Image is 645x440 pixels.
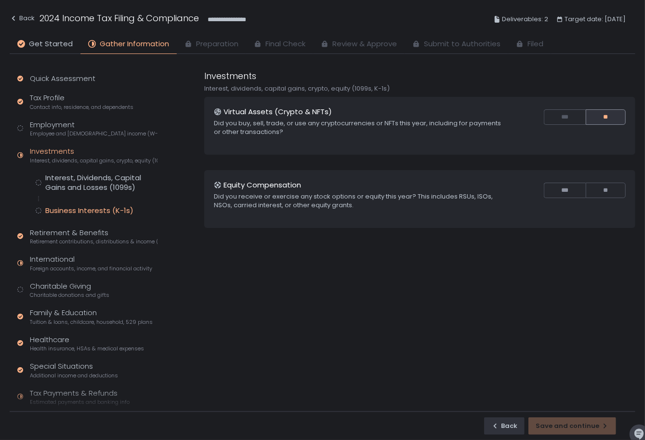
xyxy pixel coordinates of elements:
[265,39,305,50] span: Final Check
[30,319,153,326] span: Tuition & loans, childcare, household, 529 plans
[224,107,332,118] h1: Virtual Assets (Crypto & NFTs)
[100,39,169,50] span: Gather Information
[30,265,152,272] span: Foreign accounts, income, and financial activity
[30,93,133,111] div: Tax Profile
[30,254,152,272] div: International
[30,361,118,379] div: Special Situations
[45,206,133,215] div: Business Interests (K-1s)
[214,192,505,210] div: Did you receive or exercise any stock options or equity this year? This includes RSUs, ISOs, NSOs...
[30,307,153,326] div: Family & Education
[424,39,500,50] span: Submit to Authorities
[30,73,95,84] div: Quick Assessment
[30,399,130,406] span: Estimated payments and banking info
[502,13,548,25] span: Deliverables: 2
[30,334,144,353] div: Healthcare
[214,119,505,136] div: Did you buy, sell, trade, or use any cryptocurrencies or NFTs this year, including for payments o...
[527,39,543,50] span: Filed
[30,227,158,246] div: Retirement & Benefits
[196,39,238,50] span: Preparation
[30,120,158,138] div: Employment
[204,69,256,82] h1: Investments
[30,130,158,137] span: Employee and [DEMOGRAPHIC_DATA] income (W-2s)
[45,173,158,192] div: Interest, Dividends, Capital Gains and Losses (1099s)
[204,84,635,93] div: Interest, dividends, capital gains, crypto, equity (1099s, K-1s)
[30,388,130,406] div: Tax Payments & Refunds
[224,180,301,191] h1: Equity Compensation
[484,417,525,435] button: Back
[30,238,158,245] span: Retirement contributions, distributions & income (1099-R, 5498)
[30,104,133,111] span: Contact info, residence, and dependents
[565,13,626,25] span: Target date: [DATE]
[30,292,109,299] span: Charitable donations and gifts
[30,157,158,164] span: Interest, dividends, capital gains, crypto, equity (1099s, K-1s)
[30,281,109,299] div: Charitable Giving
[10,13,35,24] div: Back
[29,39,73,50] span: Get Started
[30,146,158,164] div: Investments
[30,345,144,352] span: Health insurance, HSAs & medical expenses
[39,12,199,25] h1: 2024 Income Tax Filing & Compliance
[30,372,118,379] span: Additional income and deductions
[332,39,397,50] span: Review & Approve
[491,422,517,430] div: Back
[10,12,35,27] button: Back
